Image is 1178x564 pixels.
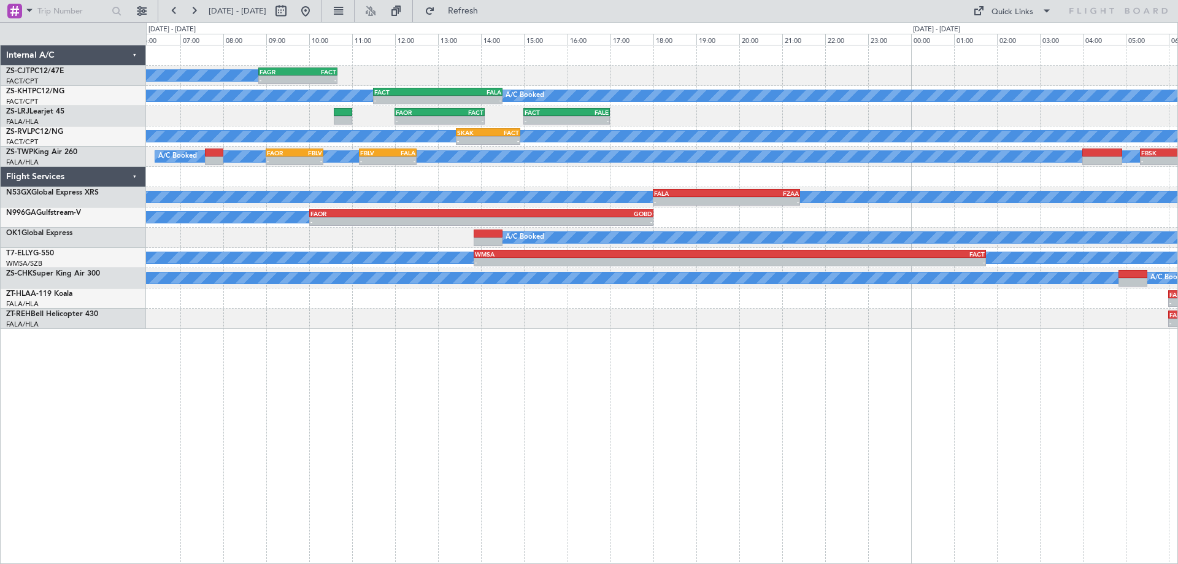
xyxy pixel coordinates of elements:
[396,109,439,116] div: FAOR
[506,228,544,247] div: A/C Booked
[158,147,197,166] div: A/C Booked
[260,76,298,83] div: -
[438,96,501,104] div: -
[209,6,266,17] span: [DATE] - [DATE]
[482,218,653,225] div: -
[6,259,42,268] a: WMSA/SZB
[6,68,30,75] span: ZS-CJT
[439,117,483,124] div: -
[730,250,985,258] div: FACT
[396,117,439,124] div: -
[457,137,488,144] div: -
[6,311,31,318] span: ZT-REH
[374,88,437,96] div: FACT
[6,149,33,156] span: ZS-TWP
[6,290,31,298] span: ZT-HLA
[437,7,489,15] span: Refresh
[223,34,266,45] div: 08:00
[488,129,519,136] div: FACT
[6,270,100,277] a: ZS-CHKSuper King Air 300
[1141,149,1169,156] div: FBSK
[6,311,98,318] a: ZT-REHBell Helicopter 430
[6,250,33,257] span: T7-ELLY
[488,137,519,144] div: -
[6,77,38,86] a: FACT/CPT
[388,149,415,156] div: FALA
[6,299,39,309] a: FALA/HLA
[6,209,36,217] span: N996GA
[309,34,352,45] div: 10:00
[6,189,31,196] span: N53GX
[1083,34,1126,45] div: 04:00
[457,129,488,136] div: SKAK
[913,25,960,35] div: [DATE] - [DATE]
[6,68,64,75] a: ZS-CJTPC12/47E
[6,108,64,115] a: ZS-LRJLearjet 45
[653,34,696,45] div: 18:00
[567,109,609,116] div: FALE
[6,320,39,329] a: FALA/HLA
[310,210,482,217] div: FAOR
[654,190,726,197] div: FALA
[6,209,81,217] a: N996GAGulfstream-V
[6,270,33,277] span: ZS-CHK
[360,157,388,164] div: -
[825,34,868,45] div: 22:00
[180,34,223,45] div: 07:00
[6,290,72,298] a: ZT-HLAA-119 Koala
[6,250,54,257] a: T7-ELLYG-550
[525,109,566,116] div: FACT
[696,34,739,45] div: 19:00
[148,25,196,35] div: [DATE] - [DATE]
[360,149,388,156] div: FBLV
[137,34,180,45] div: 06:00
[438,34,481,45] div: 13:00
[911,34,954,45] div: 00:00
[654,198,726,205] div: -
[439,109,483,116] div: FACT
[267,157,294,164] div: -
[267,149,294,156] div: FAOR
[739,34,782,45] div: 20:00
[294,157,322,164] div: -
[525,117,566,124] div: -
[388,157,415,164] div: -
[6,108,29,115] span: ZS-LRJ
[481,34,524,45] div: 14:00
[730,258,985,266] div: -
[567,117,609,124] div: -
[310,218,482,225] div: -
[991,6,1033,18] div: Quick Links
[266,34,309,45] div: 09:00
[438,88,501,96] div: FALA
[954,34,997,45] div: 01:00
[997,34,1040,45] div: 02:00
[610,34,653,45] div: 17:00
[6,158,39,167] a: FALA/HLA
[967,1,1058,21] button: Quick Links
[6,128,63,136] a: ZS-RVLPC12/NG
[374,96,437,104] div: -
[726,198,799,205] div: -
[868,34,911,45] div: 23:00
[6,230,21,237] span: OK1
[6,137,38,147] a: FACT/CPT
[6,88,32,95] span: ZS-KHT
[6,97,38,106] a: FACT/CPT
[6,88,64,95] a: ZS-KHTPC12/NG
[524,34,567,45] div: 15:00
[1040,34,1083,45] div: 03:00
[482,210,653,217] div: GOBD
[475,250,730,258] div: WMSA
[568,34,610,45] div: 16:00
[6,117,39,126] a: FALA/HLA
[298,68,336,75] div: FACT
[475,258,730,266] div: -
[1141,157,1169,164] div: -
[6,189,99,196] a: N53GXGlobal Express XRS
[726,190,799,197] div: FZAA
[419,1,493,21] button: Refresh
[506,87,544,105] div: A/C Booked
[260,68,298,75] div: FAGR
[395,34,438,45] div: 12:00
